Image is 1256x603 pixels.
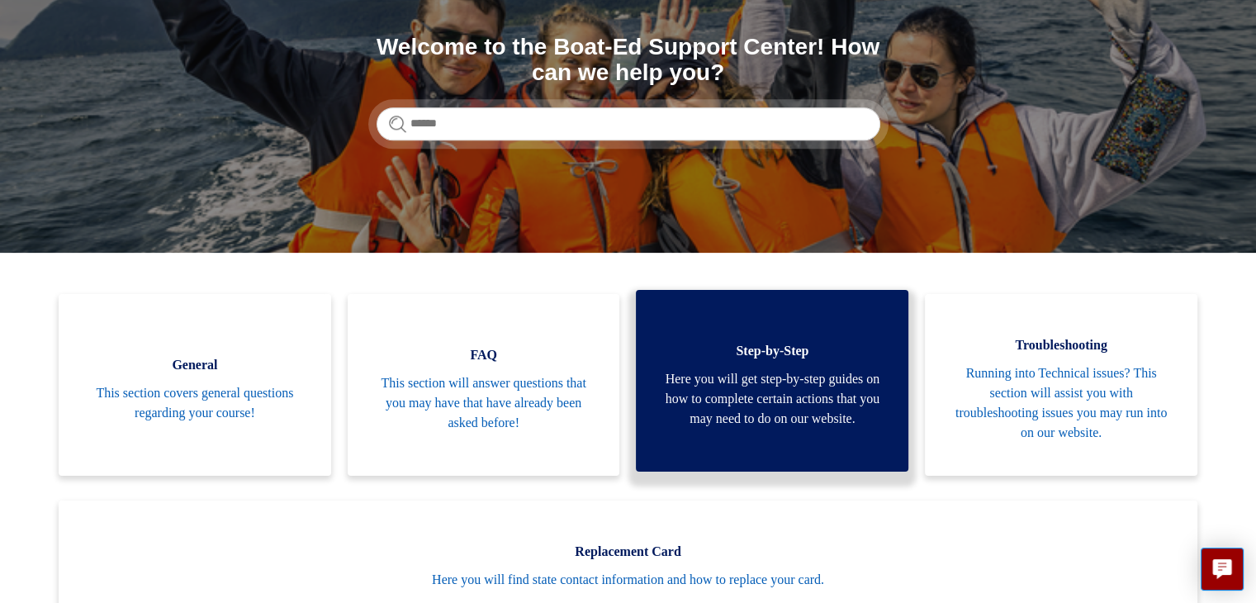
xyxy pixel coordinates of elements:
[661,341,884,361] span: Step-by-Step
[950,363,1173,443] span: Running into Technical issues? This section will assist you with troubleshooting issues you may r...
[348,294,620,476] a: FAQ This section will answer questions that you may have that have already been asked before!
[83,570,1173,590] span: Here you will find state contact information and how to replace your card.
[377,107,880,140] input: Search
[83,355,306,375] span: General
[1201,548,1244,591] button: Live chat
[372,373,595,433] span: This section will answer questions that you may have that have already been asked before!
[372,345,595,365] span: FAQ
[950,335,1173,355] span: Troubleshooting
[636,290,908,472] a: Step-by-Step Here you will get step-by-step guides on how to complete certain actions that you ma...
[377,35,880,86] h1: Welcome to the Boat-Ed Support Center! How can we help you?
[83,383,306,423] span: This section covers general questions regarding your course!
[661,369,884,429] span: Here you will get step-by-step guides on how to complete certain actions that you may need to do ...
[59,294,331,476] a: General This section covers general questions regarding your course!
[83,542,1173,562] span: Replacement Card
[925,294,1197,476] a: Troubleshooting Running into Technical issues? This section will assist you with troubleshooting ...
